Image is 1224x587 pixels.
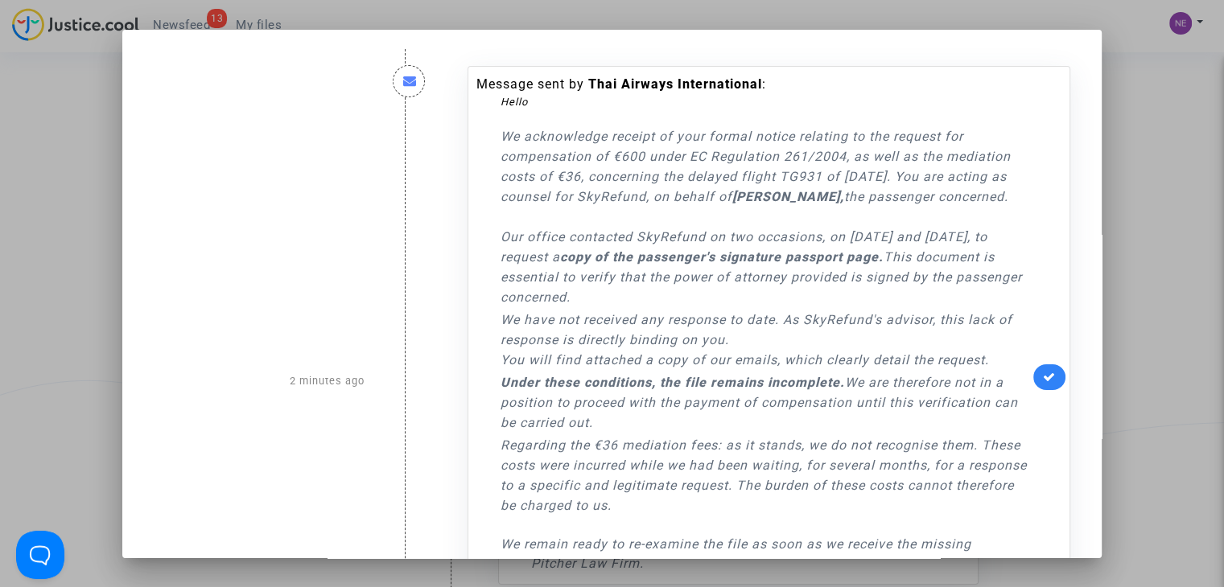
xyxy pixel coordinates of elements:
[501,534,1029,574] p: We remain ready to re-examine the file as soon as we receive the missing elements.
[16,531,64,579] iframe: Help Scout Beacon - Open
[501,435,1029,515] p: Regarding the €36 mediation fees: as it stands, we do not recognise them. These costs were incurr...
[732,189,844,204] b: [PERSON_NAME],
[501,310,1029,370] p: We have not received any response to date. As SkyRefund's advisor, this lack of response is direc...
[560,249,884,265] b: copy of the passenger's signature passport page.
[501,126,1029,307] p: We acknowledge receipt of your formal notice relating to the request for compensation of €600 und...
[501,375,845,390] b: Under these conditions, the file remains incomplete.
[588,76,762,92] b: Thai Airways International
[501,94,1029,110] div: Hello
[501,372,1029,433] p: We are therefore not in a position to proceed with the payment of compensation until this verific...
